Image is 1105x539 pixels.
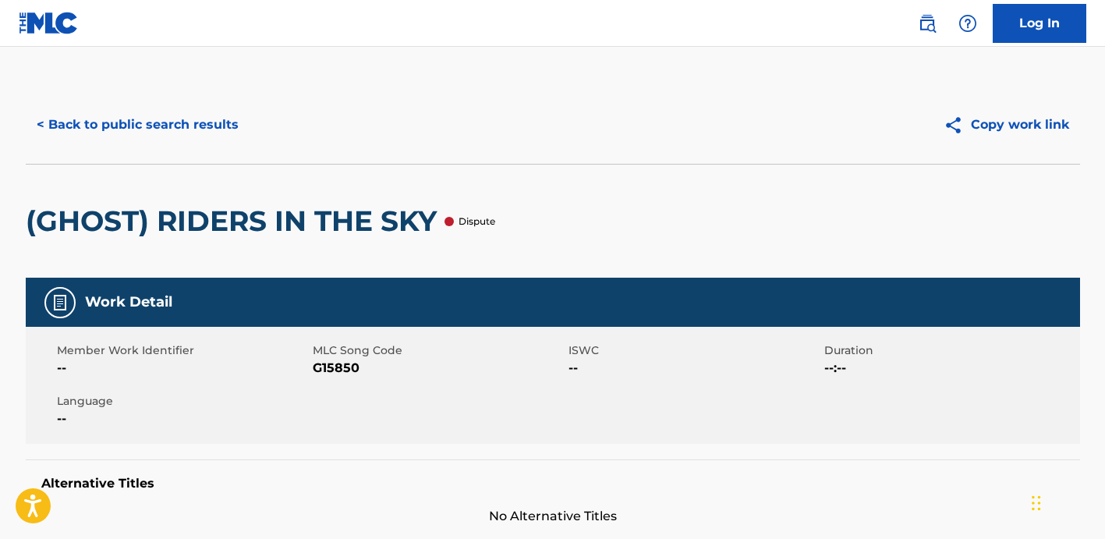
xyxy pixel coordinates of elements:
button: < Back to public search results [26,105,250,144]
a: Log In [993,4,1086,43]
h2: (GHOST) RIDERS IN THE SKY [26,204,444,239]
img: help [958,14,977,33]
p: Dispute [459,215,495,229]
span: MLC Song Code [313,342,565,359]
button: Copy work link [933,105,1080,144]
span: G15850 [313,359,565,378]
span: -- [57,410,309,428]
img: Copy work link [944,115,971,135]
img: Work Detail [51,293,69,312]
img: MLC Logo [19,12,79,34]
a: Public Search [912,8,943,39]
span: -- [57,359,309,378]
h5: Alternative Titles [41,476,1064,491]
span: -- [568,359,820,378]
span: Language [57,393,309,410]
span: --:-- [824,359,1076,378]
div: Help [952,8,983,39]
span: No Alternative Titles [26,507,1080,526]
span: Member Work Identifier [57,342,309,359]
span: Duration [824,342,1076,359]
img: search [918,14,937,33]
h5: Work Detail [85,293,172,311]
span: ISWC [568,342,820,359]
div: Drag [1032,480,1041,527]
iframe: Chat Widget [1027,464,1105,539]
